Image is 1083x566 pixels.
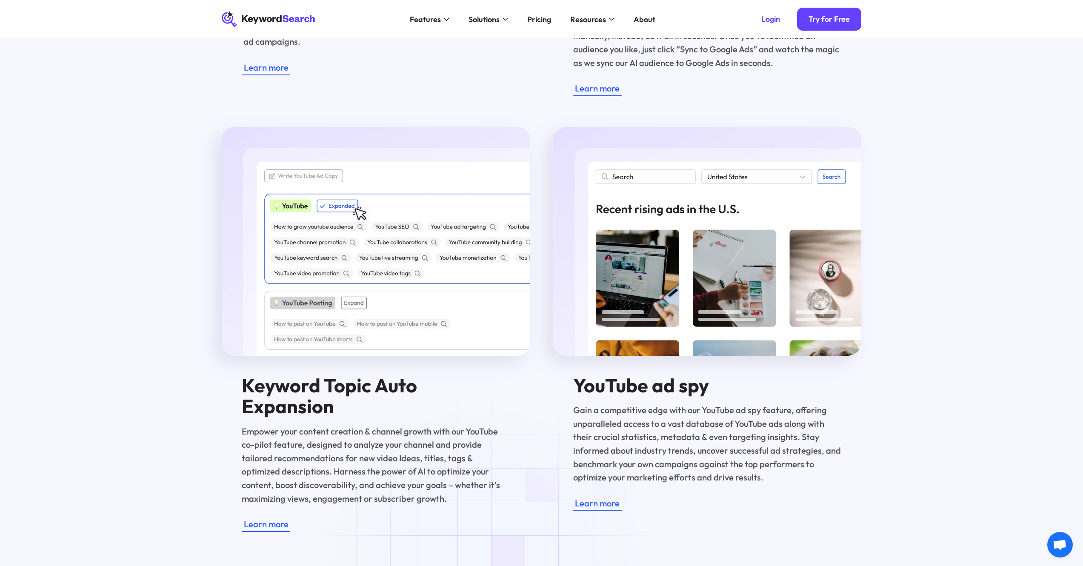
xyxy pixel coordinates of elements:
[750,8,792,31] a: Login
[410,14,441,25] div: Features
[469,14,500,25] div: Solutions
[573,403,841,484] p: Gain a competitive edge with our YouTube ad spy feature, offering unparalleled access to a vast d...
[222,127,530,356] img: Keyword Topic Auto Expansion
[809,14,850,24] div: Try for Free
[242,60,290,75] a: Learn more
[797,8,861,31] a: Try for Free
[575,82,620,95] div: Learn more
[244,61,289,74] div: Learn more
[522,11,557,27] a: Pricing
[1047,532,1073,557] a: Chat öffnen
[573,81,622,96] a: Learn more
[575,497,620,510] div: Learn more
[242,375,510,417] h4: Keyword Topic Auto Expansion
[570,14,606,25] div: Resources
[628,11,661,27] a: About
[527,14,551,25] div: Pricing
[573,496,622,511] a: Learn more
[242,425,510,505] p: Empower your content creation & channel growth with our YouTube co-pilot feature, designed to ana...
[761,14,780,24] div: Login
[553,127,862,356] img: YouTube ad spy
[244,517,289,531] div: Learn more
[573,375,841,396] h4: YouTube ad spy
[634,14,655,25] div: About
[242,517,290,532] a: Learn more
